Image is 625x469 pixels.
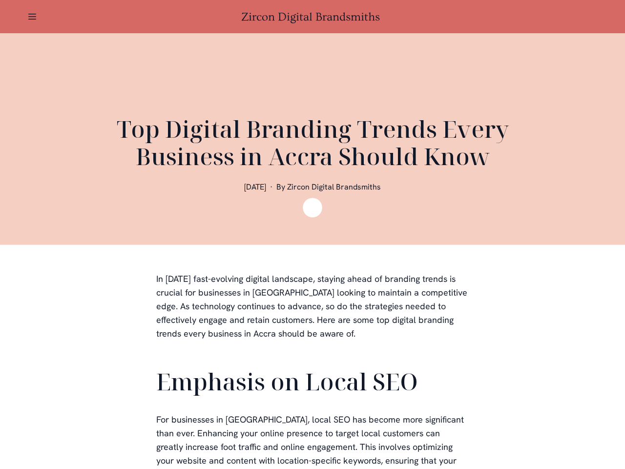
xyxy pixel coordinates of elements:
[303,198,322,217] img: Zircon Digital Brandsmiths
[244,182,266,192] span: [DATE]
[156,272,469,341] p: In [DATE] fast-evolving digital landscape, staying ahead of branding trends is crucial for busine...
[270,182,272,192] span: ·
[78,115,547,170] h1: Top Digital Branding Trends Every Business in Accra Should Know
[241,10,384,23] a: Zircon Digital Brandsmiths
[276,182,381,192] span: By Zircon Digital Brandsmiths
[156,354,469,399] h2: Emphasis on Local SEO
